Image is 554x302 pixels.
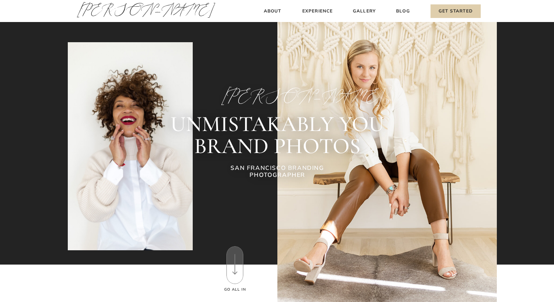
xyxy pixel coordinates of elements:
[262,7,283,15] a: About
[431,4,481,18] a: Get Started
[210,164,345,181] h1: SAN FRANCISCO BRANDING PHOTOGRAPHER
[223,287,247,292] h3: Go All In
[352,7,377,15] a: Gallery
[221,87,333,104] h2: [PERSON_NAME]
[122,113,433,157] h2: UNMISTAKABLY YOU BRAND PHOTOS
[301,7,334,15] a: Experience
[395,7,411,15] a: Blog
